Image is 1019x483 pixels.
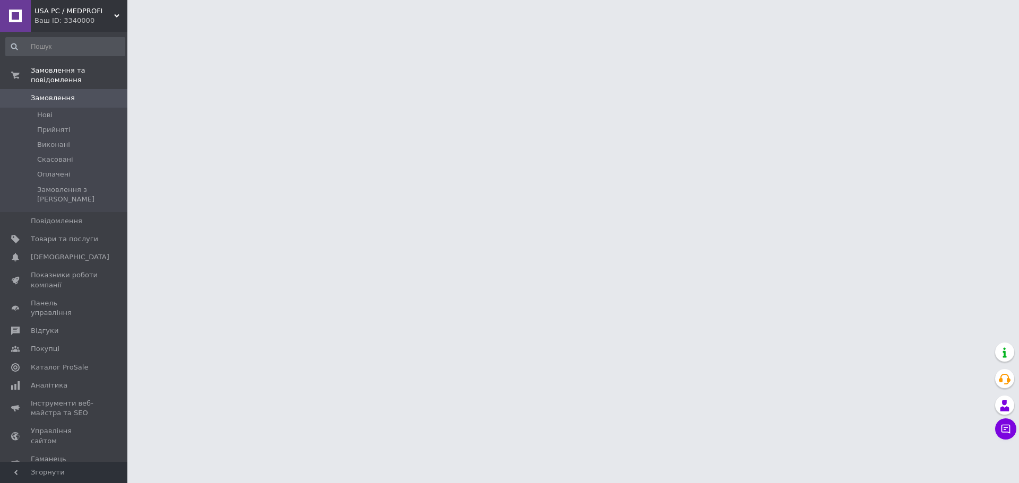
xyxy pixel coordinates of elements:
[37,155,73,164] span: Скасовані
[31,344,59,354] span: Покупці
[37,185,124,204] span: Замовлення з [PERSON_NAME]
[31,270,98,289] span: Показники роботи компанії
[31,454,98,473] span: Гаманець компанії
[31,399,98,418] span: Інструменти веб-майстра та SEO
[34,6,114,16] span: USA PC / MEDPROFI
[31,234,98,244] span: Товари та послуги
[37,140,70,150] span: Виконані
[31,298,98,318] span: Панель управління
[37,110,53,120] span: Нові
[37,125,70,135] span: Прийняті
[31,252,109,262] span: [DEMOGRAPHIC_DATA]
[5,37,125,56] input: Пошук
[31,326,58,336] span: Відгуки
[31,216,82,226] span: Повідомлення
[31,66,127,85] span: Замовлення та повідомлення
[34,16,127,25] div: Ваш ID: 3340000
[37,170,71,179] span: Оплачені
[31,363,88,372] span: Каталог ProSale
[995,418,1016,440] button: Чат з покупцем
[31,426,98,445] span: Управління сайтом
[31,93,75,103] span: Замовлення
[31,381,67,390] span: Аналітика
